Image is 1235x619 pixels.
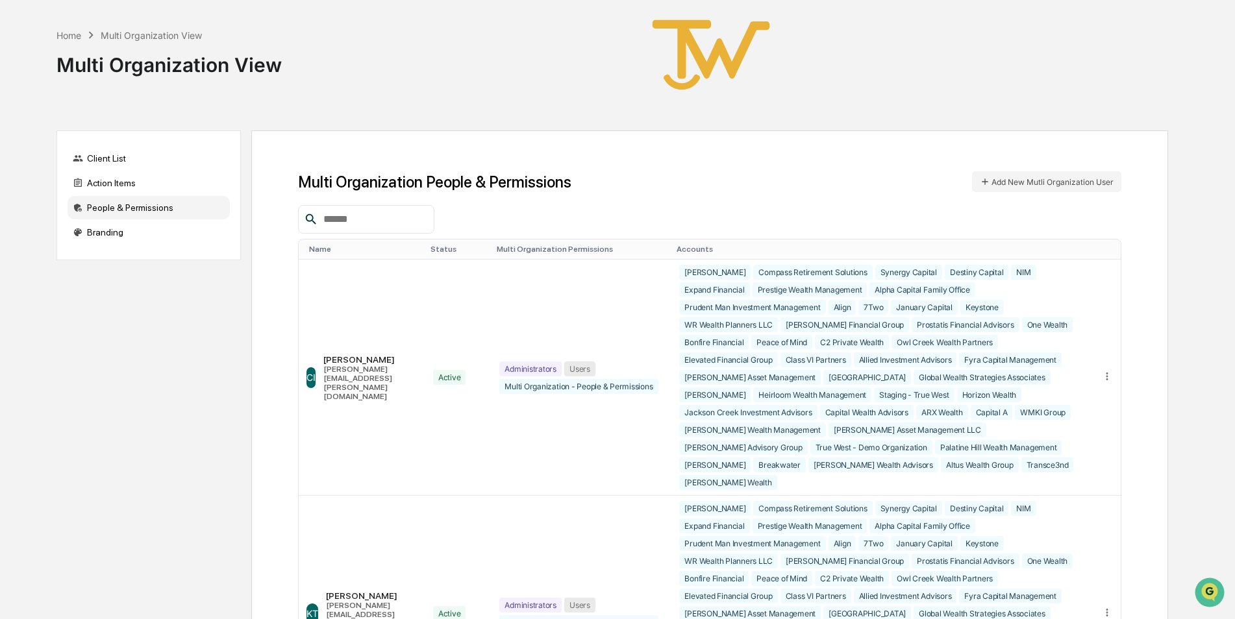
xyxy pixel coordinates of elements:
[679,265,751,280] div: [PERSON_NAME]
[780,352,851,367] div: Class VI Partners
[891,300,957,315] div: January Capital
[323,354,418,365] div: [PERSON_NAME]
[221,103,236,119] button: Start new chat
[679,440,807,455] div: [PERSON_NAME] Advisory Group
[430,245,487,254] div: Toggle SortBy
[874,387,954,402] div: Staging - True West
[68,171,230,195] div: Action Items
[780,589,851,603] div: Class VI Partners
[815,335,889,350] div: C2 Private Wealth
[1021,457,1074,472] div: Transce3nd
[854,589,957,603] div: Allied Investment Advisors
[679,352,777,367] div: Elevated Financial Group
[13,165,23,175] div: 🖐️
[679,405,817,420] div: Jackson Creek Investment Advisors
[875,501,942,516] div: Synergy Capital
[753,265,872,280] div: Compass Retirement Solutions
[1022,553,1073,568] div: One Wealth
[858,536,888,551] div: 7Two
[780,553,909,568] div: [PERSON_NAME] Financial Group
[679,589,777,603] div: Elevated Financial Group
[679,518,749,533] div: Expand Financial
[959,352,1061,367] div: Fyra Capital Management
[13,189,23,200] div: 🔎
[820,405,914,420] div: Capital Wealth Advisors
[808,457,938,472] div: [PERSON_NAME] Wealth Advisors
[753,518,867,533] div: Prestige Wealth Management
[945,501,1008,516] div: Destiny Capital
[780,317,909,332] div: [PERSON_NAME] Financial Group
[298,173,571,191] h1: Multi Organization People & Permissions
[972,171,1121,192] button: Add New Mutli Organization User
[1011,265,1036,280] div: NIM
[971,405,1013,420] div: Capital A
[499,598,562,613] div: Administrators
[26,188,82,201] span: Data Lookup
[1193,576,1229,611] iframe: Open customer support
[44,99,213,112] div: Start new chat
[751,571,812,586] div: Peace of Mind
[13,99,36,123] img: 1746055101610-c473b297-6a78-478c-a979-82029cc54cd1
[891,536,957,551] div: January Capital
[679,571,749,586] div: Bonfire Financial
[1022,317,1073,332] div: One Wealth
[679,282,749,297] div: Expand Financial
[679,457,751,472] div: [PERSON_NAME]
[753,387,871,402] div: Heirloom Wealth Management
[129,220,157,230] span: Pylon
[679,501,751,516] div: [PERSON_NAME]
[679,335,749,350] div: Bonfire Financial
[13,27,236,48] p: How can we help?
[829,300,856,315] div: Align
[679,475,777,490] div: [PERSON_NAME] Wealth
[564,361,595,376] div: Users
[1011,501,1036,516] div: NIM
[679,553,778,568] div: WR Wealth Planners LLC
[679,370,821,385] div: [PERSON_NAME] Asset Management
[68,221,230,244] div: Branding
[892,335,998,350] div: Owl Creek Wealth Partners
[941,457,1019,472] div: Altus Wealth Group
[8,183,87,206] a: 🔎Data Lookup
[1015,405,1071,420] div: WMKI Group
[68,147,230,170] div: Client List
[433,370,466,385] div: Active
[959,589,1061,603] div: Fyra Capital Management
[56,43,282,77] div: Multi Organization View
[679,422,826,437] div: [PERSON_NAME] Wealth Management
[107,164,161,176] span: Attestations
[829,422,986,437] div: [PERSON_NAME] Asset Management LLC
[810,440,932,455] div: True West - Demo Organization
[309,245,420,254] div: Toggle SortBy
[94,165,105,175] div: 🗄️
[677,245,1088,254] div: Toggle SortBy
[497,245,666,254] div: Toggle SortBy
[875,265,942,280] div: Synergy Capital
[945,265,1008,280] div: Destiny Capital
[869,518,975,533] div: Alpha Capital Family Office
[679,300,825,315] div: Prudent Man Investment Management
[957,387,1022,402] div: Horizon Wealth
[854,352,957,367] div: Allied Investment Advisors
[323,365,418,401] div: [PERSON_NAME][EMAIL_ADDRESS][PERSON_NAME][DOMAIN_NAME]
[858,300,888,315] div: 7Two
[56,30,81,41] div: Home
[34,59,214,73] input: Clear
[914,370,1051,385] div: Global Wealth Strategies Associates
[753,457,806,472] div: Breakwater
[68,196,230,219] div: People & Permissions
[44,112,164,123] div: We're available if you need us!
[306,608,318,619] span: KT
[829,536,856,551] div: Align
[92,219,157,230] a: Powered byPylon
[679,317,778,332] div: WR Wealth Planners LLC
[499,379,658,394] div: Multi Organization - People & Permissions
[679,536,825,551] div: Prudent Man Investment Management
[935,440,1062,455] div: Palatine Hill Wealth Management
[564,598,595,613] div: Users
[89,158,166,182] a: 🗄️Attestations
[753,501,872,516] div: Compass Retirement Solutions
[326,590,418,601] div: [PERSON_NAME]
